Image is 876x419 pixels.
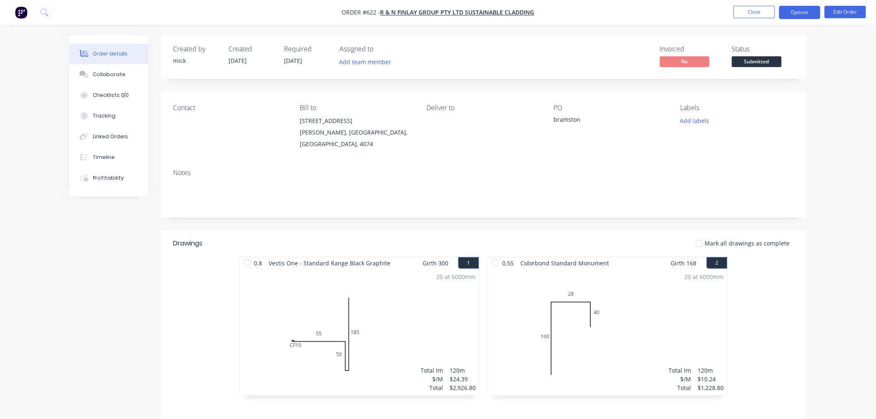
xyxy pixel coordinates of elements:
[732,56,782,67] span: Submitted
[660,56,710,67] span: No
[93,174,124,182] div: Profitability
[458,257,479,269] button: 1
[93,92,129,99] div: Checklists 0/0
[300,104,413,112] div: Bill to
[93,154,115,161] div: Timeline
[380,9,534,17] a: R & N Finlay Group Pty Ltd Sustainable Cladding
[229,57,247,65] span: [DATE]
[15,6,27,19] img: Factory
[734,6,775,18] button: Close
[698,375,724,383] div: $10.24
[669,375,691,383] div: $/M
[265,257,394,269] span: Vestis One - Standard Range Black Graphite
[671,257,697,269] span: Girth 168
[173,45,219,53] div: Created by
[685,272,724,281] div: 20 at 6000mm
[70,106,148,126] button: Tracking
[427,104,540,112] div: Deliver to
[93,133,128,140] div: Linked Orders
[554,104,667,112] div: PO
[421,383,443,392] div: Total
[554,115,657,127] div: bramston
[173,238,202,248] div: Drawings
[70,147,148,168] button: Timeline
[421,366,443,375] div: Total lm
[70,64,148,85] button: Collaborate
[825,6,866,18] button: Edit Order
[284,45,330,53] div: Required
[450,375,476,383] div: $24.39
[681,104,794,112] div: Labels
[517,257,612,269] span: Colorbond Standard Monument
[707,257,727,269] button: 2
[676,115,714,126] button: Add labels
[339,45,422,53] div: Assigned to
[300,127,413,150] div: [PERSON_NAME], [GEOGRAPHIC_DATA], [GEOGRAPHIC_DATA], 4074
[732,45,794,53] div: Status
[173,56,219,65] div: mick
[423,257,448,269] span: Girth 300
[70,168,148,188] button: Profitability
[421,375,443,383] div: $/M
[70,126,148,147] button: Linked Orders
[339,56,396,67] button: Add team member
[342,9,380,17] span: Order #622 -
[70,85,148,106] button: Checklists 0/0
[173,169,794,177] div: Notes
[93,71,125,78] div: Collaborate
[705,239,790,248] span: Mark all drawings as complete
[779,6,821,19] button: Options
[93,112,116,120] div: Tracking
[669,366,691,375] div: Total lm
[229,45,274,53] div: Created
[698,383,724,392] div: $1,228.80
[499,257,517,269] span: 0.55
[70,43,148,64] button: Order details
[732,56,782,69] button: Submitted
[669,383,691,392] div: Total
[660,45,722,53] div: Invoiced
[335,56,396,67] button: Add team member
[450,366,476,375] div: 120m
[173,104,286,112] div: Contact
[93,50,128,58] div: Order details
[488,269,727,395] div: 0100284020 at 6000mmTotal lm$/MTotal120m$10.24$1,228.80
[450,383,476,392] div: $2,926.80
[240,269,479,395] div: 0CF10555018520 at 6000mmTotal lm$/MTotal120m$24.39$2,926.80
[250,257,265,269] span: 0.8
[300,115,413,127] div: [STREET_ADDRESS]
[300,115,413,150] div: [STREET_ADDRESS][PERSON_NAME], [GEOGRAPHIC_DATA], [GEOGRAPHIC_DATA], 4074
[436,272,476,281] div: 20 at 6000mm
[698,366,724,375] div: 120m
[284,57,302,65] span: [DATE]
